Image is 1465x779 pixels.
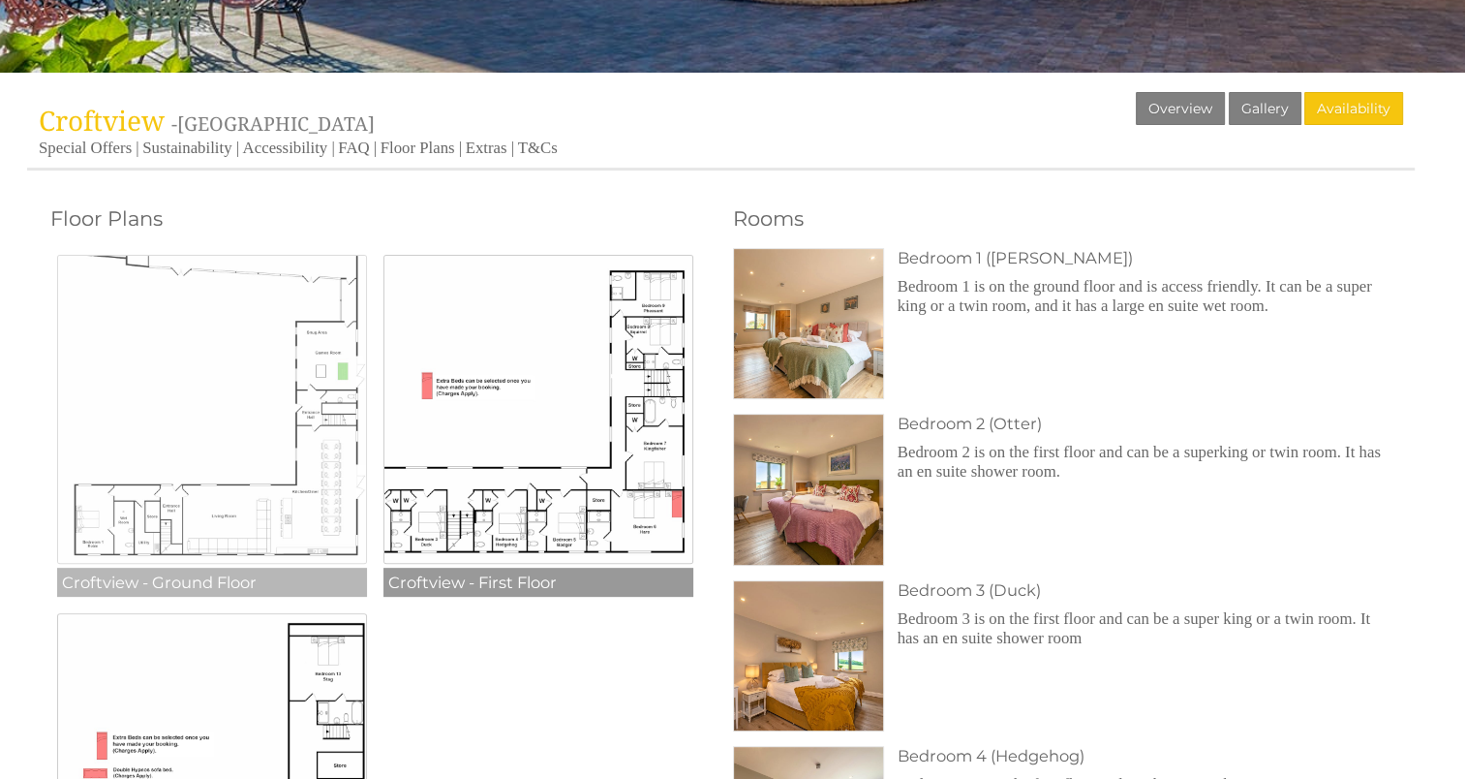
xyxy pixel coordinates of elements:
span: Croftview [39,102,165,139]
a: Croftview [39,102,171,139]
a: Floor Plans [381,139,455,157]
h3: Croftview - Ground Floor [57,568,367,597]
a: [GEOGRAPHIC_DATA] [177,110,375,137]
h3: Bedroom 3 (Duck) [898,580,1391,600]
a: Overview [1136,92,1225,125]
a: Availability [1304,92,1403,125]
p: Bedroom 3 is on the first floor and can be a super king or a twin room. It has an en suite shower... [898,609,1391,648]
h3: Bedroom 1 ([PERSON_NAME]) [898,248,1391,267]
a: T&Cs [518,139,558,157]
img: Croftview - Ground Floor [57,255,367,565]
h2: Rooms [733,206,1392,231]
img: Bedroom 2 (Otter) [734,415,884,565]
a: Extras [466,139,507,157]
a: FAQ [338,139,369,157]
p: Bedroom 2 is on the first floor and can be a superking or twin room. It has an en suite shower room. [898,443,1391,482]
a: Gallery [1229,92,1301,125]
img: Bedroom 1 (Robin) [734,249,884,399]
h2: Floor Plans [50,206,710,231]
a: Accessibility [243,139,328,157]
img: Croftview - First Floor [383,255,693,565]
a: Sustainability [142,139,231,157]
h3: Bedroom 2 (Otter) [898,414,1391,433]
span: - [171,110,375,137]
img: Bedroom 3 (Duck) [734,581,884,732]
a: Special Offers [39,139,132,157]
p: Bedroom 1 is on the ground floor and is access friendly. It can be a super king or a twin room, a... [898,277,1391,316]
h3: Croftview - First Floor [383,568,693,597]
h3: Bedroom 4 (Hedgehog) [898,746,1391,765]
